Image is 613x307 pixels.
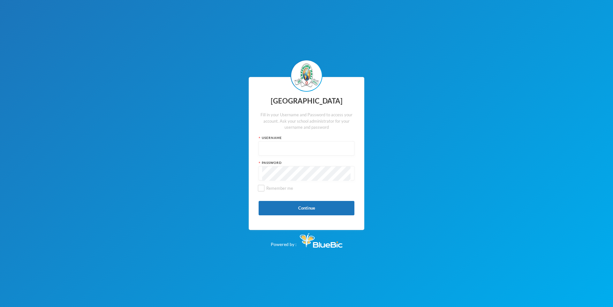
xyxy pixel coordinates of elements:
[300,233,343,248] img: Bluebic
[259,160,354,165] div: Password
[259,201,354,215] button: Continue
[259,135,354,140] div: Username
[271,230,343,248] div: Powered by :
[264,186,296,191] span: Remember me
[259,95,354,107] div: [GEOGRAPHIC_DATA]
[259,112,354,131] div: Fill in your Username and Password to access your account. Ask your school administrator for your...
